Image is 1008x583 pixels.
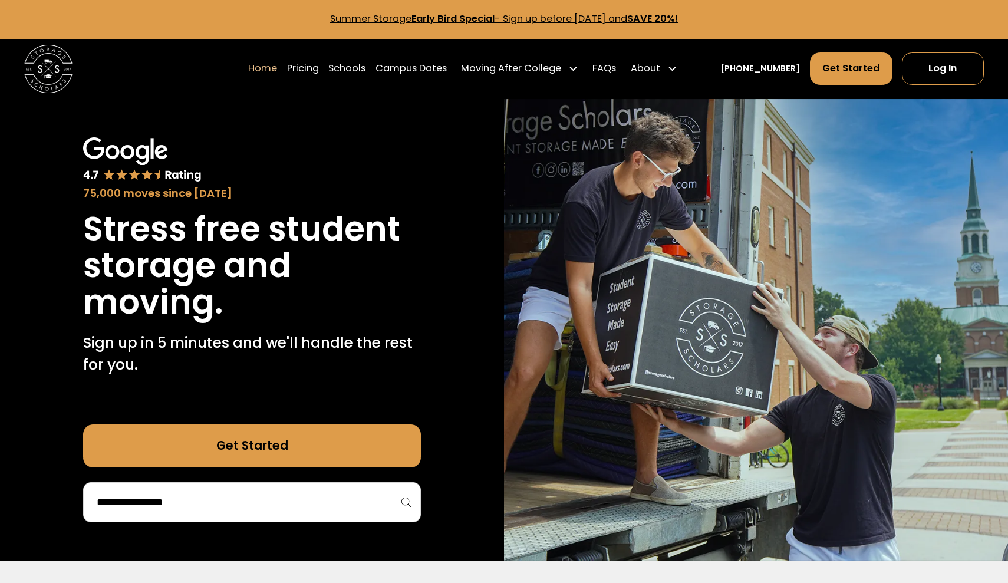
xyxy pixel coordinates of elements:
a: Campus Dates [375,52,447,85]
strong: SAVE 20%! [627,12,678,25]
img: Google 4.7 star rating [83,137,202,183]
div: Moving After College [456,52,583,85]
a: Log In [902,52,984,85]
a: home [24,45,73,93]
div: About [631,61,660,76]
div: 75,000 moves since [DATE] [83,185,421,202]
img: Storage Scholars makes moving and storage easy. [504,99,1008,561]
a: Schools [328,52,365,85]
img: Storage Scholars main logo [24,45,73,93]
a: Home [248,52,277,85]
a: Pricing [287,52,319,85]
a: [PHONE_NUMBER] [720,62,800,75]
div: Moving After College [461,61,561,76]
a: FAQs [592,52,616,85]
a: Get Started [83,424,421,468]
a: Summer StorageEarly Bird Special- Sign up before [DATE] andSAVE 20%! [330,12,678,25]
a: Get Started [810,52,892,85]
strong: Early Bird Special [411,12,495,25]
h1: Stress free student storage and moving. [83,211,421,321]
p: Sign up in 5 minutes and we'll handle the rest for you. [83,332,421,376]
div: About [626,52,682,85]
